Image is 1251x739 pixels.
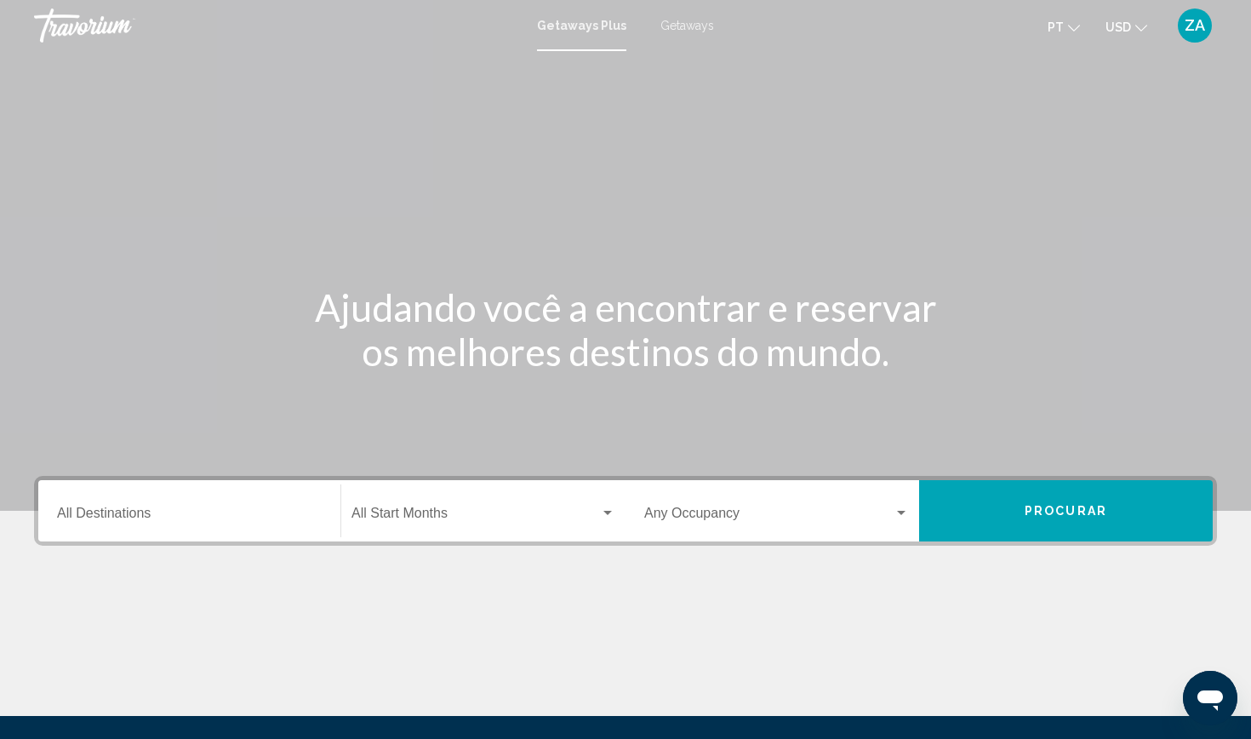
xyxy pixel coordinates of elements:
span: Procurar [1025,505,1107,518]
button: User Menu [1173,8,1217,43]
button: Change language [1048,14,1080,39]
iframe: Buton lansare fereastră mesagerie [1183,671,1237,725]
div: Search widget [38,480,1213,541]
a: Getaways [660,19,714,32]
span: pt [1048,20,1064,34]
span: USD [1105,20,1131,34]
a: Travorium [34,9,520,43]
a: Getaways Plus [537,19,626,32]
button: Procurar [919,480,1213,541]
h1: Ajudando você a encontrar e reservar os melhores destinos do mundo. [306,285,945,374]
button: Change currency [1105,14,1147,39]
span: ZA [1185,17,1205,34]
